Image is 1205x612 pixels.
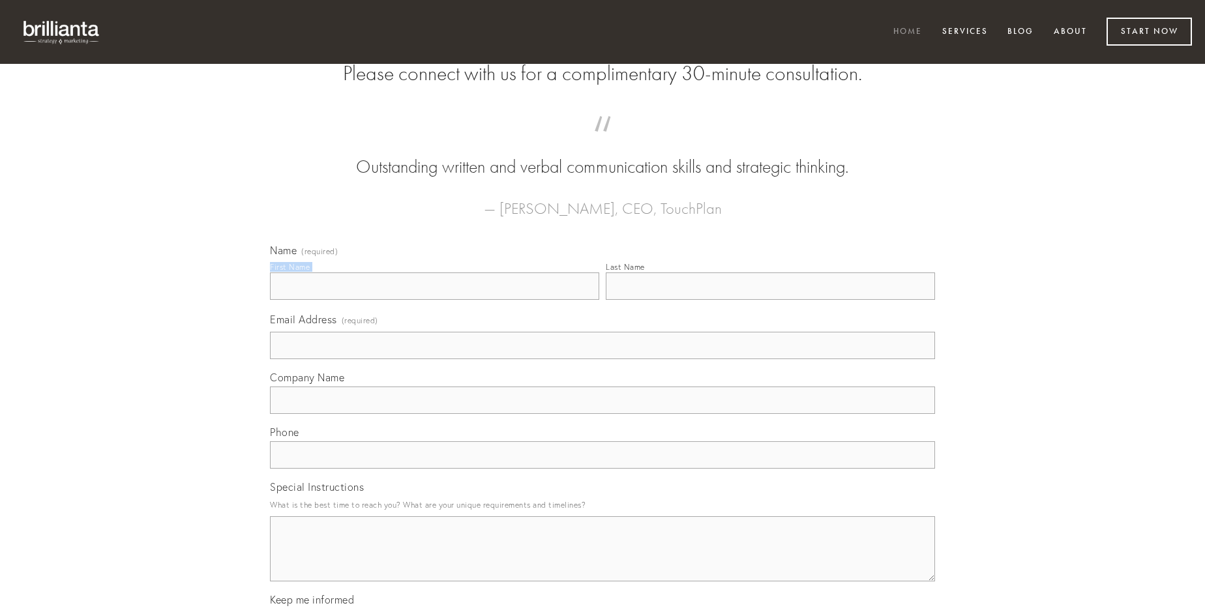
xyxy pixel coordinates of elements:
[270,593,354,606] span: Keep me informed
[270,480,364,493] span: Special Instructions
[1107,18,1192,46] a: Start Now
[270,61,935,86] h2: Please connect with us for a complimentary 30-minute consultation.
[1045,22,1095,43] a: About
[13,13,111,51] img: brillianta - research, strategy, marketing
[291,180,914,222] figcaption: — [PERSON_NAME], CEO, TouchPlan
[291,129,914,154] span: “
[270,426,299,439] span: Phone
[606,262,645,272] div: Last Name
[270,244,297,257] span: Name
[270,496,935,514] p: What is the best time to reach you? What are your unique requirements and timelines?
[291,129,914,180] blockquote: Outstanding written and verbal communication skills and strategic thinking.
[999,22,1042,43] a: Blog
[885,22,930,43] a: Home
[270,313,337,326] span: Email Address
[301,248,338,255] span: (required)
[270,371,344,384] span: Company Name
[270,262,310,272] div: First Name
[342,312,378,329] span: (required)
[934,22,996,43] a: Services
